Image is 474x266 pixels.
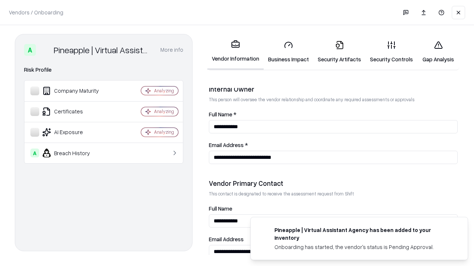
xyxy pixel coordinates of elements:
img: Pineapple | Virtual Assistant Agency [39,44,51,56]
a: Vendor Information [207,34,264,70]
img: trypineapple.com [260,226,268,235]
div: A [24,44,36,56]
div: Company Maturity [30,86,119,95]
label: Email Address [209,236,458,242]
a: Business Impact [264,35,313,69]
div: Internal Owner [209,85,458,93]
a: Security Artifacts [313,35,365,69]
button: More info [160,43,183,57]
div: Pineapple | Virtual Assistant Agency [54,44,151,56]
label: Email Address * [209,142,458,148]
div: Analyzing [154,108,174,115]
div: A [30,149,39,157]
div: Analyzing [154,129,174,135]
div: Risk Profile [24,65,183,74]
div: Breach History [30,149,119,157]
div: Analyzing [154,88,174,94]
label: Full Name [209,206,458,211]
div: AI Exposure [30,128,119,137]
p: This person will oversee the vendor relationship and coordinate any required assessments or appro... [209,96,458,103]
div: Certificates [30,107,119,116]
p: This contact is designated to receive the assessment request from Shift [209,191,458,197]
div: Onboarding has started, the vendor's status is Pending Approval. [274,243,450,251]
p: Vendors / Onboarding [9,8,63,16]
div: Vendor Primary Contact [209,179,458,188]
a: Security Controls [365,35,417,69]
a: Gap Analysis [417,35,459,69]
label: Full Name * [209,112,458,117]
div: Pineapple | Virtual Assistant Agency has been added to your inventory [274,226,450,242]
